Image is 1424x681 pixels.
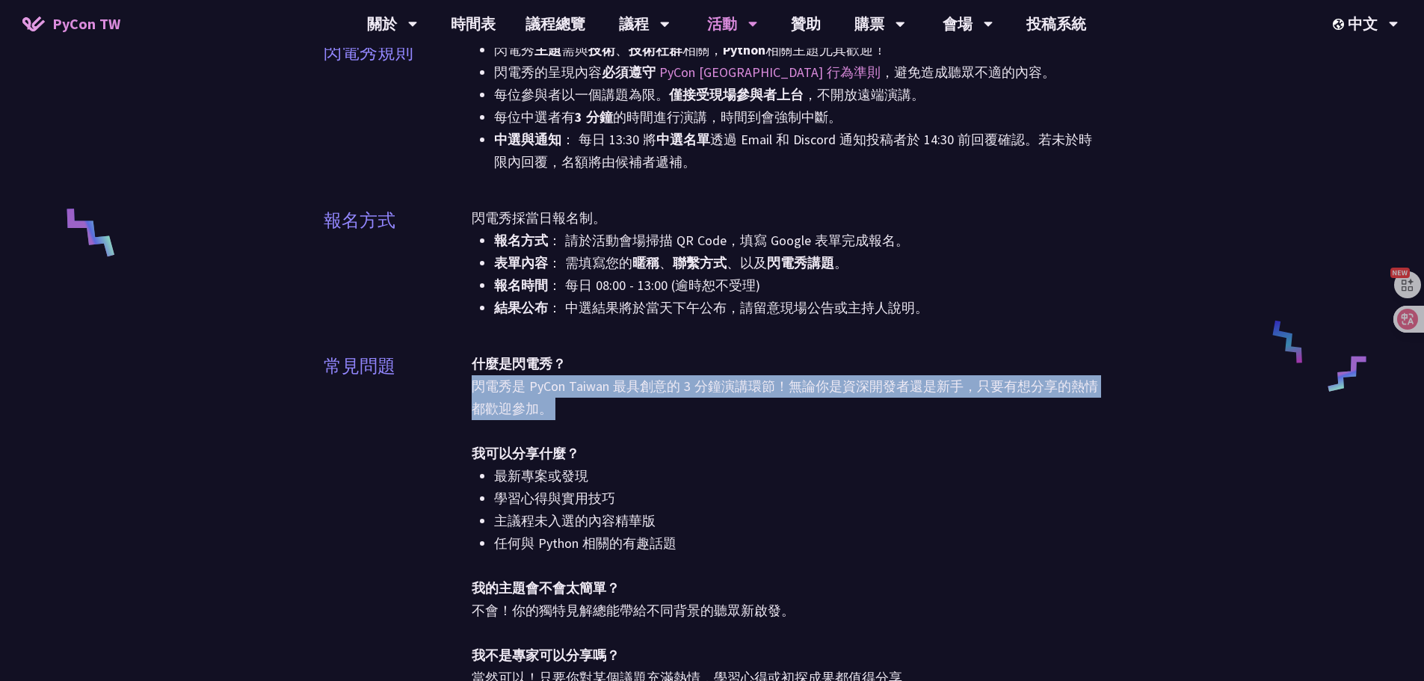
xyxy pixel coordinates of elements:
strong: 聯繫方式 [673,254,727,271]
strong: 我的主題會不會太簡單？ [472,579,620,597]
span: PyCon TW [52,13,120,35]
strong: 結果公布 [494,299,548,316]
strong: 3 分鐘 [575,108,613,126]
a: PyCon TW [7,5,135,43]
strong: 僅接受現場參與者上台 [669,86,804,103]
p: 報名方式 [324,207,395,234]
strong: 技術社群 [629,41,682,58]
strong: 我可以分享什麼？ [472,445,579,462]
li: ： 每日 08:00 - 13:00 (逾時恕不受理) [494,274,1101,297]
strong: 暱稱 [632,254,659,271]
p: 常見問題 [324,353,395,380]
p: 閃電秀採當日報名制。 [472,207,1101,229]
li: ： 每日 13:30 將 透過 Email 和 Discord 通知投稿者於 14:30 前回覆確認。若未於時限內回覆，名額將由候補者遞補。 [494,129,1101,173]
strong: 中選名單 [656,131,710,148]
li: ： 需填寫您的 、 、以及 。 [494,252,1101,274]
li: 最新專案或發現 [494,465,1101,487]
li: 閃電秀 需與 、 相關， 相關主題尤其歡迎！ [494,39,1101,61]
a: PyCon [GEOGRAPHIC_DATA] 行為準則 [659,64,881,81]
strong: 我不是專家可以分享嗎？ [472,647,620,664]
strong: 報名時間 [494,277,548,294]
strong: 閃電秀講題 [767,254,834,271]
strong: 表單內容 [494,254,548,271]
strong: 什麼是閃電秀？ [472,355,566,372]
li: 學習心得與實用技巧 [494,487,1101,510]
strong: 技術 [588,41,615,58]
strong: Python [723,41,765,58]
strong: 報名方式 [494,232,548,249]
li: 閃電秀的呈現內容 ，避免造成聽眾不適的內容。 [494,61,1101,84]
strong: 主題 [534,41,561,58]
li: 每位中選者有 的時間進行演講，時間到會強制中斷。 [494,106,1101,129]
li: ： 請於活動會場掃描 QR Code，填寫 Google 表單完成報名。 [494,229,1101,252]
p: 閃電秀規則 [324,39,413,66]
strong: 必須遵守 [602,64,656,81]
img: Locale Icon [1333,19,1348,30]
li: ： 中選結果將於當天下午公布，請留意現場公告或主持人說明。 [494,297,1101,319]
li: 任何與 Python 相關的有趣話題 [494,532,1101,555]
img: Home icon of PyCon TW 2025 [22,16,45,31]
li: 主議程未入選的內容精華版 [494,510,1101,532]
strong: 中選與通知 [494,131,561,148]
li: 每位參與者以一個講題為限。 ，不開放遠端演講。 [494,84,1101,106]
